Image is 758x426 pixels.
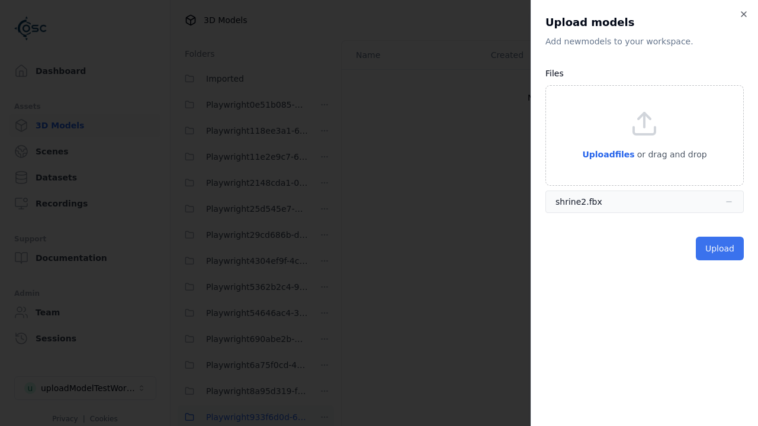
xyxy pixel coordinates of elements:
[545,14,744,31] h2: Upload models
[555,196,602,208] div: shrine2.fbx
[545,35,744,47] p: Add new model s to your workspace.
[545,69,564,78] label: Files
[696,237,744,260] button: Upload
[635,147,707,162] p: or drag and drop
[582,150,634,159] span: Upload files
